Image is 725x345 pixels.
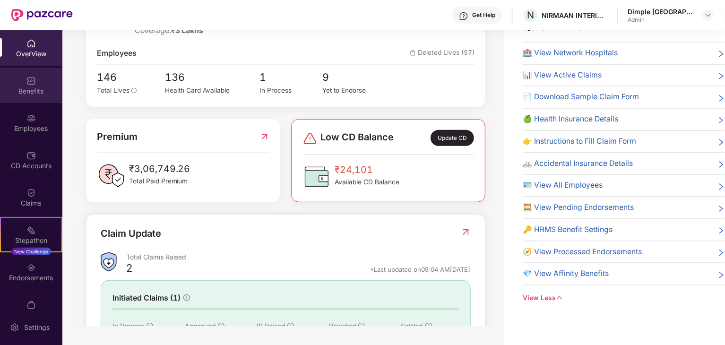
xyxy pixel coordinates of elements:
[26,39,36,48] img: svg+xml;base64,PHN2ZyBpZD0iSG9tZSIgeG1sbnM9Imh0dHA6Ly93d3cudzMub3JnLzIwMDAvc3ZnIiB3aWR0aD0iMjAiIG...
[259,69,322,86] span: 1
[717,181,725,191] span: right
[523,113,619,125] span: 🍏 Health Insurance Details
[523,180,603,191] span: 🪪 View All Employees
[171,26,204,35] span: ₹3 Lakhs
[523,91,639,103] span: 📄 Download Sample Claim Form
[717,71,725,81] span: right
[11,248,51,255] div: New Challenge
[97,48,137,60] span: Employees
[461,227,471,237] img: RedirectIcon
[259,86,322,95] div: In Process
[717,204,725,214] span: right
[472,11,495,19] div: Get Help
[287,323,294,329] span: info-circle
[628,7,694,16] div: Dimple [GEOGRAPHIC_DATA] [PERSON_NAME]
[410,50,416,56] img: deleteIcon
[628,16,694,24] div: Admin
[323,86,386,95] div: Yet to Endorse
[21,323,52,332] div: Settings
[97,69,144,86] span: 146
[11,9,73,21] img: New Pazcare Logo
[257,322,285,330] span: IR Raised
[183,294,190,301] span: info-circle
[717,270,725,280] span: right
[459,11,468,21] img: svg+xml;base64,PHN2ZyBpZD0iSGVscC0zMngzMiIgeG1sbnM9Imh0dHA6Ly93d3cudzMub3JnLzIwMDAvc3ZnIiB3aWR0aD...
[523,69,602,81] span: 📊 View Active Claims
[101,226,161,241] div: Claim Update
[335,177,399,188] span: Available CD Balance
[26,263,36,272] img: svg+xml;base64,PHN2ZyBpZD0iRW5kb3JzZW1lbnRzIiB4bWxucz0iaHR0cDovL3d3dy53My5vcmcvMjAwMC9zdmciIHdpZH...
[135,25,242,37] div: Coverage:
[717,138,725,147] span: right
[523,158,633,170] span: 🚲 Accidental Insurance Details
[26,76,36,86] img: svg+xml;base64,PHN2ZyBpZD0iQmVuZWZpdHMiIHhtbG5zPSJodHRwOi8vd3d3LnczLm9yZy8yMDAwL3N2ZyIgd2lkdGg9Ij...
[320,130,394,146] span: Low CD Balance
[97,162,125,190] img: PaidPremiumIcon
[126,261,132,277] div: 2
[1,236,61,245] div: Stepathon
[527,9,534,21] span: N
[129,176,190,187] span: Total Paid Premium
[112,292,181,304] span: Initiated Claims (1)
[26,225,36,235] img: svg+xml;base64,PHN2ZyB4bWxucz0iaHR0cDovL3d3dy53My5vcmcvMjAwMC9zdmciIHdpZHRoPSIyMSIgaGVpZ2h0PSIyMC...
[302,131,318,146] img: svg+xml;base64,PHN2ZyBpZD0iRGFuZ2VyLTMyeDMyIiB4bWxucz0iaHR0cDovL3d3dy53My5vcmcvMjAwMC9zdmciIHdpZH...
[323,69,386,86] span: 9
[97,129,138,144] span: Premium
[112,322,145,330] span: In Process
[425,323,432,329] span: info-circle
[26,151,36,160] img: svg+xml;base64,PHN2ZyBpZD0iQ0RfQWNjb3VudHMiIGRhdGEtbmFtZT0iQ0QgQWNjb3VudHMiIHhtbG5zPSJodHRwOi8vd3...
[218,323,224,329] span: info-circle
[717,160,725,170] span: right
[10,323,19,332] img: svg+xml;base64,PHN2ZyBpZD0iU2V0dGluZy0yMHgyMCIgeG1sbnM9Imh0dHA6Ly93d3cudzMub3JnLzIwMDAvc3ZnIiB3aW...
[165,86,260,95] div: Health Card Available
[358,323,365,329] span: info-circle
[26,300,36,310] img: svg+xml;base64,PHN2ZyBpZD0iTXlfT3JkZXJzIiBkYXRhLW5hbWU9Ik15IE9yZGVycyIgeG1sbnM9Imh0dHA6Ly93d3cudz...
[401,322,423,330] span: Settled
[717,226,725,236] span: right
[335,163,399,177] span: ₹24,101
[410,48,475,60] span: Deleted Lives (57)
[329,322,356,330] span: Rejected
[523,268,609,280] span: 💎 View Affinity Benefits
[523,293,725,303] div: View Less
[259,129,269,144] img: RedirectIcon
[523,246,642,258] span: 🧭 View Processed Endorsements
[126,252,471,261] div: Total Claims Raised
[704,11,712,19] img: svg+xml;base64,PHN2ZyBpZD0iRHJvcGRvd24tMzJ4MzIiIHhtbG5zPSJodHRwOi8vd3d3LnczLm9yZy8yMDAwL3N2ZyIgd2...
[26,113,36,123] img: svg+xml;base64,PHN2ZyBpZD0iRW1wbG95ZWVzIiB4bWxucz0iaHR0cDovL3d3dy53My5vcmcvMjAwMC9zdmciIHdpZHRoPS...
[147,323,153,329] span: info-circle
[523,136,637,147] span: 👉 Instructions to Fill Claim Form
[26,188,36,198] img: svg+xml;base64,PHN2ZyBpZD0iQ2xhaW0iIHhtbG5zPSJodHRwOi8vd3d3LnczLm9yZy8yMDAwL3N2ZyIgd2lkdGg9IjIwIi...
[556,294,563,301] span: down
[523,202,634,214] span: 🧮 View Pending Endorsements
[185,322,216,330] span: Approved
[101,252,117,272] img: ClaimsSummaryIcon
[431,130,474,146] div: Update CD
[717,93,725,103] span: right
[717,248,725,258] span: right
[165,69,260,86] span: 136
[523,47,618,59] span: 🏥 View Network Hospitals
[542,11,608,20] div: NIRMAAN INTERIORS PROJECTS PRIVATE LIMITED
[97,86,129,94] span: Total Lives
[717,49,725,59] span: right
[131,88,137,94] span: info-circle
[717,115,725,125] span: right
[302,163,331,191] img: CDBalanceIcon
[523,224,613,236] span: 🔑 HRMS Benefit Settings
[129,162,190,176] span: ₹3,06,749.26
[371,265,471,274] div: *Last updated on 09:04 AM[DATE]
